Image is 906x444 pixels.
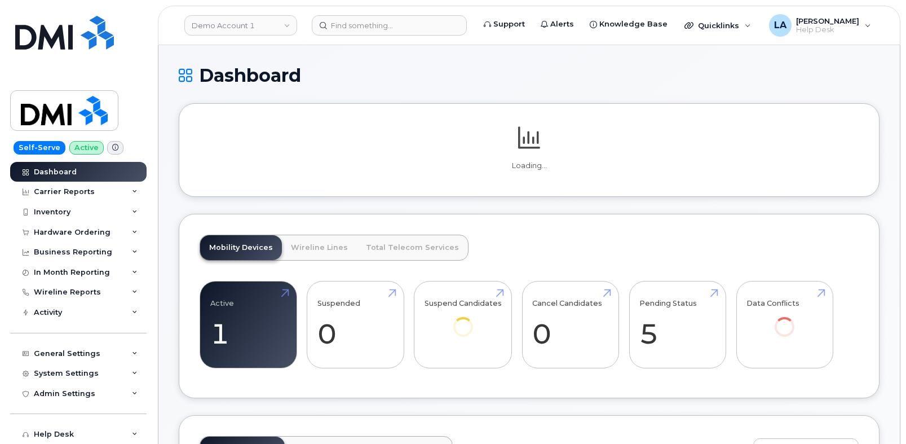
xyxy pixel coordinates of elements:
a: Cancel Candidates 0 [532,288,608,362]
a: Wireline Lines [282,235,357,260]
a: Suspended 0 [317,288,394,362]
h1: Dashboard [179,65,880,85]
a: Suspend Candidates [425,288,502,353]
p: Loading... [200,161,859,171]
a: Mobility Devices [200,235,282,260]
a: Active 1 [210,288,286,362]
a: Total Telecom Services [357,235,468,260]
a: Pending Status 5 [639,288,715,362]
a: Data Conflicts [746,288,823,353]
